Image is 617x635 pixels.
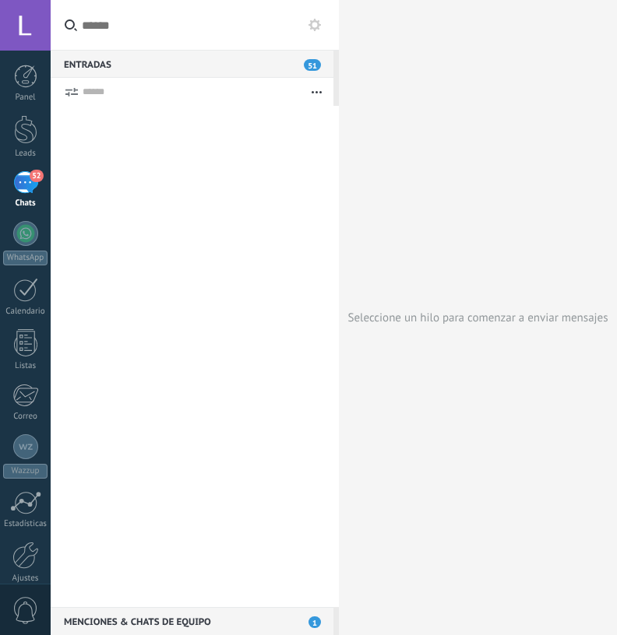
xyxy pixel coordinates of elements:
[3,198,48,209] div: Chats
[19,440,33,454] img: Wazzup
[308,616,321,628] span: 1
[3,412,48,422] div: Correo
[3,251,48,265] div: WhatsApp
[3,519,48,529] div: Estadísticas
[3,93,48,103] div: Panel
[3,149,48,159] div: Leads
[30,170,43,182] span: 52
[304,59,321,71] span: 51
[51,50,333,78] div: Entradas
[3,464,48,479] div: Wazzup
[51,607,333,635] div: Menciones & Chats de equipo
[3,361,48,371] div: Listas
[3,574,48,584] div: Ajustes
[3,307,48,317] div: Calendario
